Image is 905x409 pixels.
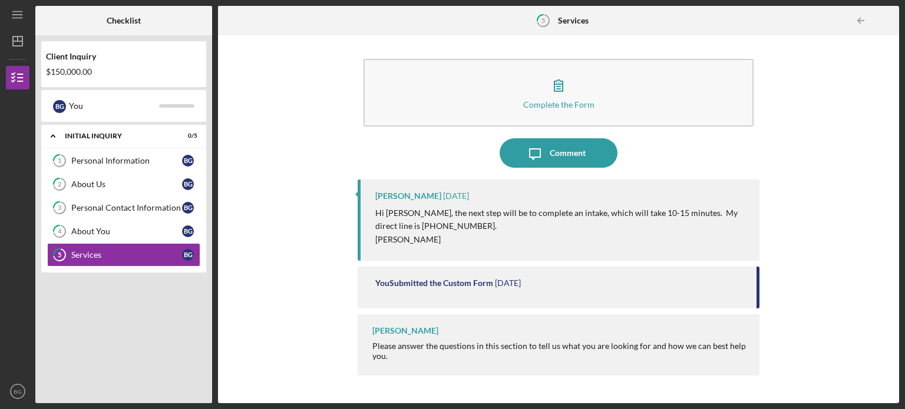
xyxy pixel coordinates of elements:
button: Complete the Form [364,59,754,127]
div: About Us [71,179,182,189]
button: Comment [500,138,617,168]
tspan: 1 [58,157,61,165]
div: [PERSON_NAME] [375,191,441,201]
b: Services [558,16,589,25]
div: Complete the Form [523,100,594,109]
div: B G [182,178,194,190]
div: B G [182,225,194,237]
div: You [69,96,159,116]
div: B G [182,155,194,167]
div: B G [182,202,194,214]
a: 2About UsBG [47,172,200,196]
div: B G [53,100,66,113]
div: Client Inquiry [46,52,202,61]
tspan: 4 [58,228,62,235]
p: Hi [PERSON_NAME], the next step will be to complete an intake, which will take 10-15 minutes. My ... [375,207,748,233]
div: Comment [550,138,586,168]
b: Checklist [107,16,141,25]
div: About You [71,227,182,236]
div: 0 / 5 [176,132,197,139]
div: Personal Contact Information [71,203,182,212]
text: BG [14,388,22,395]
div: Initial Inquiry [65,132,168,139]
div: B G [182,249,194,261]
a: 5ServicesBG [47,243,200,267]
div: Services [71,250,182,260]
button: BG [6,380,29,403]
tspan: 3 [58,204,61,212]
a: 1Personal InformationBG [47,149,200,172]
div: Please answer the questions in this section to tell us what you are looking for and how we can be... [372,341,748,360]
p: [PERSON_NAME] [375,233,748,246]
tspan: 5 [541,16,545,24]
time: 2025-10-09 20:31 [443,191,469,201]
div: $150,000.00 [46,67,202,77]
div: Personal Information [71,156,182,165]
div: [PERSON_NAME] [372,326,438,335]
a: 4About YouBG [47,220,200,243]
div: You Submitted the Custom Form [375,278,493,288]
a: 3Personal Contact InformationBG [47,196,200,220]
time: 2025-10-08 20:28 [495,278,521,288]
tspan: 5 [58,251,61,259]
tspan: 2 [58,181,61,188]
